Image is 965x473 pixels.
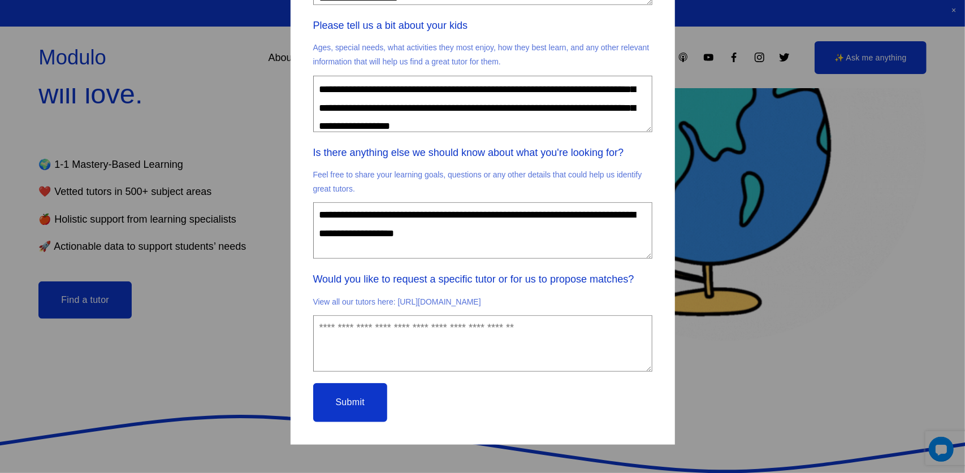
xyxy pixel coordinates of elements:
p: View all our tutors here: [URL][DOMAIN_NAME] [313,291,652,313]
span: Please tell us a bit about your kids [313,16,468,34]
p: Feel free to share your learning goals, questions or any other details that could help us identif... [313,164,652,200]
span: Would you like to request a specific tutor or for us to propose matches? [313,270,634,288]
button: Submit [313,383,388,422]
span: Is there anything else we should know about what you're looking for? [313,144,624,162]
p: Ages, special needs, what activities they most enjoy, how they best learn, and any other relevant... [313,37,652,73]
